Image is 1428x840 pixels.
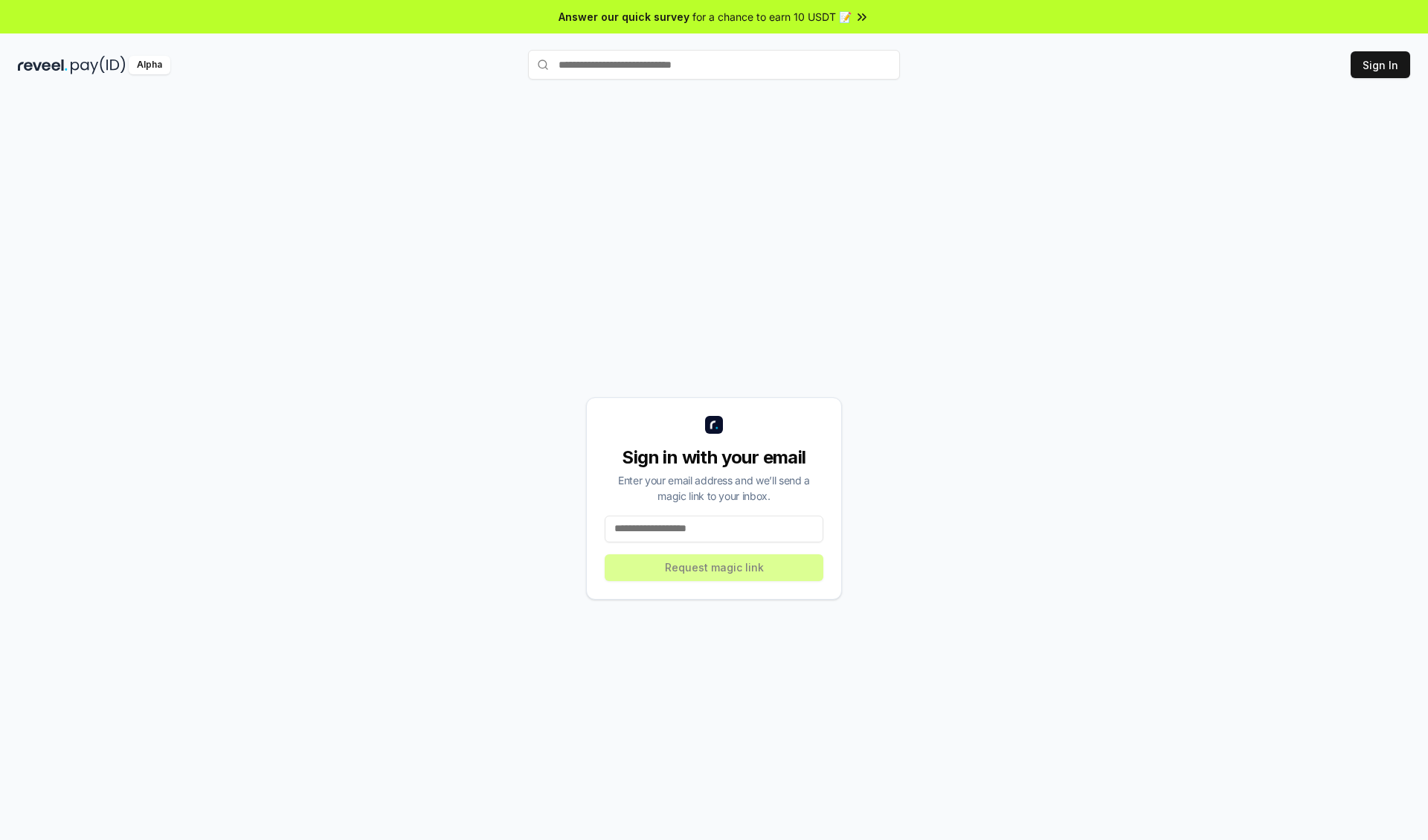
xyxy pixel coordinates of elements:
img: pay_id [71,56,126,74]
div: Sign in with your email [605,446,823,469]
div: Enter your email address and we’ll send a magic link to your inbox. [605,472,823,504]
div: Alpha [129,56,170,74]
img: reveel_dark [18,56,68,74]
span: Answer our quick survey [559,9,689,25]
button: Sign In [1351,51,1410,78]
img: logo_small [705,416,723,434]
span: for a chance to earn 10 USDT 📝 [692,9,852,25]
